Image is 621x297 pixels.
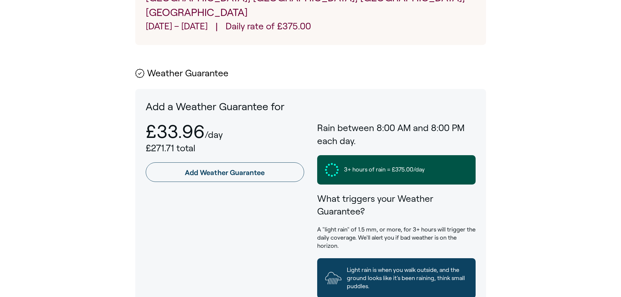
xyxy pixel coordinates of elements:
p: Add a Weather Guarantee for [146,99,476,114]
p: Daily rate of £375.00 [226,20,311,35]
span: 3+ hours of rain = £375.00/day [344,166,425,174]
p: [DATE] – [DATE] [146,20,208,35]
span: | [215,20,218,35]
h2: Weather Guarantee [135,68,486,79]
a: Add Weather Guarantee [146,162,304,182]
p: A "light rain" of 1.5 mm, or more, for 3+ hours will trigger the daily coverage. We'll alert you ... [317,226,476,250]
h3: What triggers your Weather Guarantee? [317,192,476,218]
span: £271.71 total [146,143,195,153]
span: Light rain is when you walk outside, and the ground looks like it's been raining, think small pud... [347,266,468,291]
p: £33.96 [146,122,205,141]
h3: Rain between 8:00 AM and 8:00 PM each day. [317,122,476,147]
p: /day [205,130,223,140]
